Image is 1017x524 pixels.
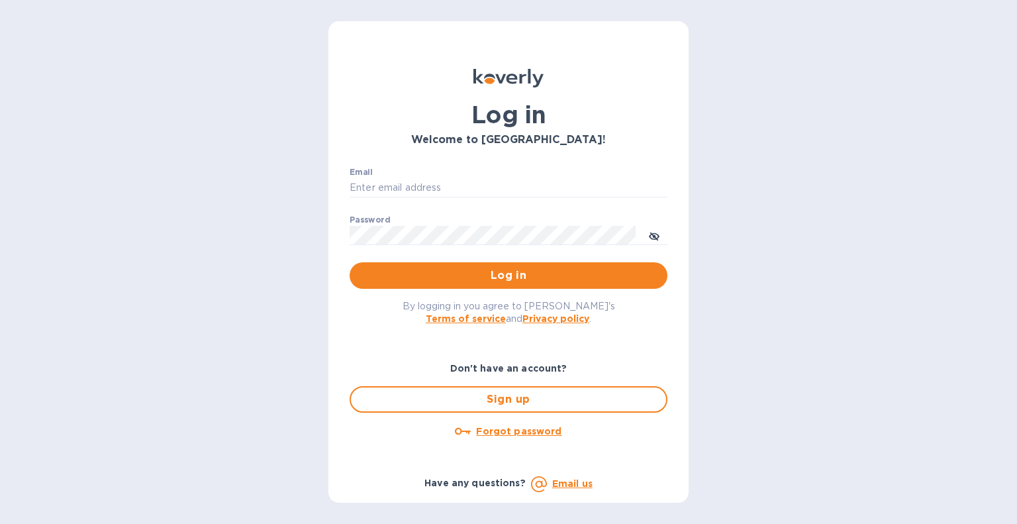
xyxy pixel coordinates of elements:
[424,478,526,488] b: Have any questions?
[350,168,373,176] label: Email
[450,363,567,374] b: Don't have an account?
[350,262,667,289] button: Log in
[350,134,667,146] h3: Welcome to [GEOGRAPHIC_DATA]!
[522,313,589,324] a: Privacy policy
[473,69,544,87] img: Koverly
[641,222,667,248] button: toggle password visibility
[362,392,655,407] span: Sign up
[360,268,657,284] span: Log in
[476,426,561,437] u: Forgot password
[552,478,593,489] a: Email us
[350,216,390,224] label: Password
[426,313,506,324] a: Terms of service
[350,178,667,198] input: Enter email address
[350,386,667,413] button: Sign up
[350,101,667,129] h1: Log in
[403,301,615,324] span: By logging in you agree to [PERSON_NAME]'s and .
